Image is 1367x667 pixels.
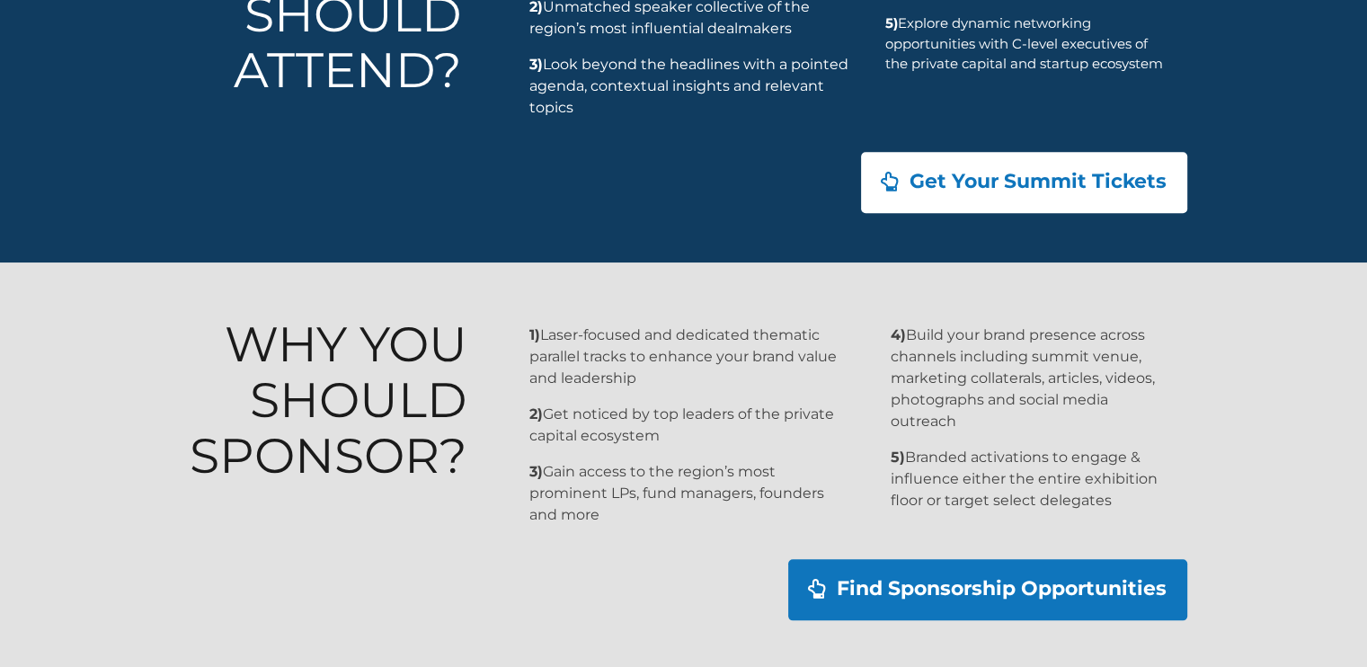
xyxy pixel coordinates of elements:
[529,461,851,526] p: Gain access to the region’s most prominent LPs, fund managers, founders and more
[891,326,906,343] b: 4)
[529,405,543,422] strong: 2)
[891,449,905,466] strong: 5)
[190,315,467,485] span: WHY YOU SHOULD SPONSOR?
[861,152,1187,213] a: Get Your Summit Tickets
[891,325,1166,432] p: Build your brand presence across channels including summit venue, marketing collaterals, articles...
[529,54,851,119] p: Look beyond the headlines with a pointed agenda, contextual insights and relevant topics
[529,325,851,389] p: Laser-focused and dedicated thematic parallel tracks to enhance your brand value and leadership
[885,14,898,31] b: 5)
[837,579,1167,600] span: Find Sponsorship Opportunities
[910,172,1167,192] span: Get Your Summit Tickets
[788,559,1187,620] a: Find Sponsorship Opportunities
[529,404,851,447] p: Get noticed by top leaders of the private capital ecosystem
[529,463,543,480] b: 3)
[891,447,1166,511] p: Branded activations to engage & influence either the entire exhibition floor or target select del...
[529,326,540,343] b: 1)
[885,13,1166,75] p: Explore dynamic networking opportunities with C-level executives of the private capital and start...
[529,56,543,73] b: 3)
